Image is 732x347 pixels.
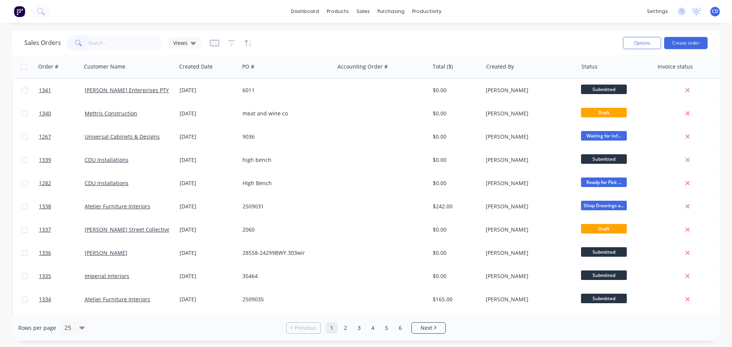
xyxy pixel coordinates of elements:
div: $0.00 [433,179,477,187]
div: 2509035 [242,296,327,303]
div: $165.00 [433,296,477,303]
img: Factory [14,6,25,17]
span: 1335 [39,272,51,280]
a: 1267 [39,125,85,148]
a: 1338 [39,195,85,218]
div: Total ($) [433,63,453,70]
span: Waiting for Inf... [581,131,627,141]
div: [PERSON_NAME] [486,203,570,210]
span: 1267 [39,133,51,141]
div: productivity [408,6,445,17]
a: Page 4 [367,322,379,334]
h1: Sales Orders [24,39,61,46]
button: Create order [664,37,708,49]
div: [DATE] [180,86,236,94]
a: Mettris Construction [85,110,137,117]
span: 1340 [39,110,51,117]
div: [PERSON_NAME] [486,86,570,94]
div: $0.00 [433,156,477,164]
div: purchasing [374,6,408,17]
div: [DATE] [180,296,236,303]
div: PO # [242,63,254,70]
div: Order # [38,63,58,70]
a: Atelier Furniture Interiors [85,203,150,210]
div: 2060 [242,226,327,233]
div: [PERSON_NAME] [486,226,570,233]
span: Submitted [581,247,627,257]
div: high bench [242,156,327,164]
span: 1334 [39,296,51,303]
a: [PERSON_NAME] Enterprises PTY LTD [85,86,180,94]
span: Shop Drawings a... [581,201,627,210]
a: 1341 [39,79,85,102]
div: [PERSON_NAME] [486,133,570,141]
div: [DATE] [180,249,236,257]
span: 1339 [39,156,51,164]
div: $242.00 [433,203,477,210]
div: products [323,6,353,17]
div: [PERSON_NAME] [486,110,570,117]
div: Created Date [179,63,213,70]
div: Customer Name [84,63,125,70]
div: 2509031 [242,203,327,210]
a: 1335 [39,265,85,288]
span: 1336 [39,249,51,257]
div: 9036 [242,133,327,141]
div: meat and wine co [242,110,327,117]
a: Page 2 [340,322,351,334]
span: Submitted [581,294,627,303]
a: 1336 [39,241,85,264]
div: [DATE] [180,272,236,280]
span: 1338 [39,203,51,210]
div: [PERSON_NAME] [486,156,570,164]
span: Next [421,324,432,332]
a: Imperial Interiors [85,272,129,280]
a: Universal Cabinets & Designs [85,133,160,140]
span: 1341 [39,86,51,94]
span: Draft [581,224,627,233]
span: 1282 [39,179,51,187]
button: Options [623,37,661,49]
a: CDU Installations [85,156,128,163]
a: Next page [412,324,445,332]
div: [DATE] [180,226,236,233]
div: $0.00 [433,272,477,280]
div: [DATE] [180,203,236,210]
span: Submitted [581,154,627,164]
a: Page 5 [381,322,392,334]
div: 6011 [242,86,327,94]
span: Submitted [581,85,627,94]
span: Views [173,39,188,47]
div: [DATE] [180,110,236,117]
div: [DATE] [180,156,236,164]
div: Accounting Order # [337,63,388,70]
a: [PERSON_NAME] [85,249,127,256]
ul: Pagination [283,322,449,334]
span: Draft [581,108,627,117]
div: $0.00 [433,133,477,141]
a: CDU Installations [85,179,128,187]
div: $0.00 [433,249,477,257]
div: [DATE] [180,179,236,187]
span: Ready for Pick ... [581,177,627,187]
input: Search... [88,35,163,51]
a: Previous page [287,324,320,332]
a: 1334 [39,288,85,311]
div: $0.00 [433,86,477,94]
span: Submitted [581,270,627,280]
span: Previous [295,324,316,332]
span: Rows per page [18,324,56,332]
div: [PERSON_NAME] [486,272,570,280]
div: 35464 [242,272,327,280]
span: CD [712,8,718,15]
a: Page 3 [353,322,365,334]
div: Invoice status [658,63,693,70]
div: $0.00 [433,110,477,117]
a: 1282 [39,172,85,195]
div: [PERSON_NAME] [486,179,570,187]
div: sales [353,6,374,17]
a: Page 1 is your current page [326,322,337,334]
span: 1337 [39,226,51,233]
div: Created By [486,63,514,70]
div: $0.00 [433,226,477,233]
